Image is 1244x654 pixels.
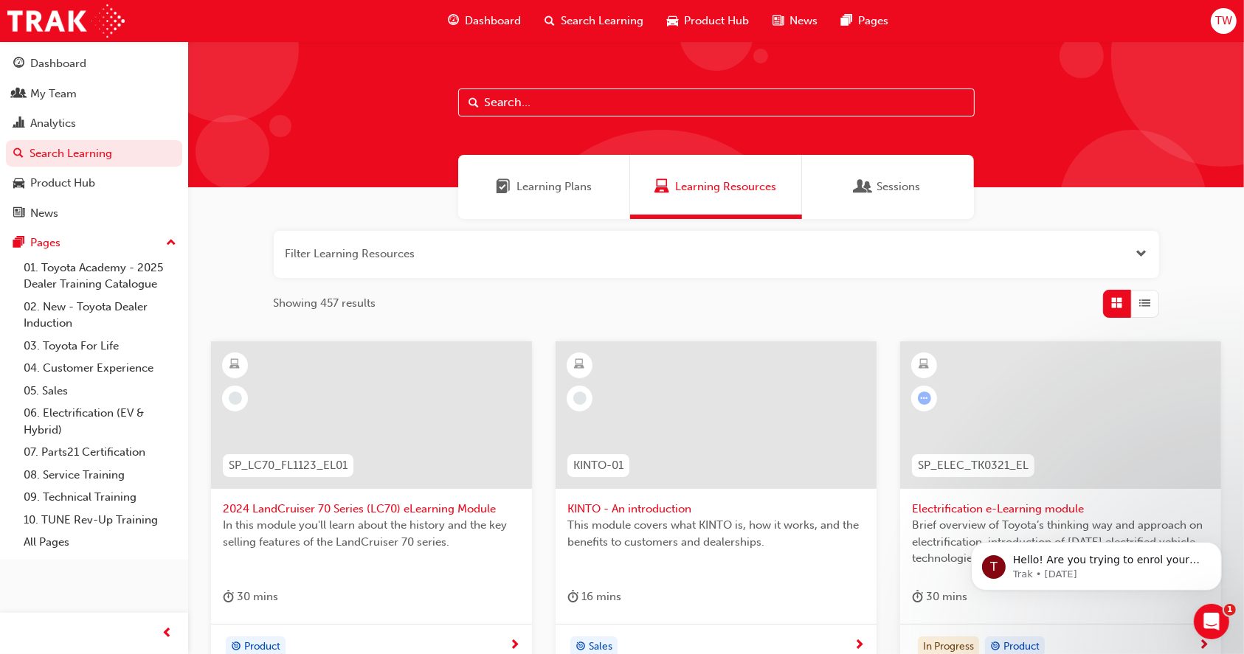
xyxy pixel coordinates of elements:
[1139,295,1150,312] span: List
[561,13,643,29] span: Search Learning
[567,501,865,518] span: KINTO - An introduction
[949,511,1244,614] iframe: Intercom notifications message
[667,12,678,30] span: car-icon
[573,457,623,474] span: KINTO-01
[1215,13,1232,29] span: TW
[567,588,578,606] span: duration-icon
[18,509,182,532] a: 10. TUNE Rev-Up Training
[789,13,818,29] span: News
[162,625,173,643] span: prev-icon
[436,6,533,36] a: guage-iconDashboard
[13,88,24,101] span: people-icon
[912,588,923,606] span: duration-icon
[6,229,182,257] button: Pages
[465,13,521,29] span: Dashboard
[533,6,655,36] a: search-iconSearch Learning
[858,13,888,29] span: Pages
[30,55,86,72] div: Dashboard
[230,355,241,375] span: learningResourceType_ELEARNING-icon
[223,588,234,606] span: duration-icon
[573,392,587,405] span: learningRecordVerb_NONE-icon
[918,392,931,405] span: learningRecordVerb_ATTEMPT-icon
[773,12,784,30] span: news-icon
[448,12,459,30] span: guage-icon
[802,155,974,219] a: SessionsSessions
[1111,295,1122,312] span: Grid
[509,639,520,653] span: next-icon
[13,58,24,71] span: guage-icon
[1198,639,1209,653] span: next-icon
[18,441,182,464] a: 07. Parts21 Certification
[912,517,1209,567] span: Brief overview of Toyota’s thinking way and approach on electrification, introduction of [DATE] e...
[567,588,621,606] div: 16 mins
[30,86,77,102] div: My Team
[7,4,125,38] img: Trak
[13,177,24,190] span: car-icon
[841,12,852,30] span: pages-icon
[18,335,182,358] a: 03. Toyota For Life
[18,357,182,380] a: 04. Customer Experience
[856,178,871,195] span: Sessions
[18,486,182,509] a: 09. Technical Training
[6,140,182,167] a: Search Learning
[545,12,555,30] span: search-icon
[6,110,182,137] a: Analytics
[30,175,95,192] div: Product Hub
[516,178,592,195] span: Learning Plans
[655,6,761,36] a: car-iconProduct Hub
[1136,246,1147,262] button: Open the filter
[567,517,865,550] span: This module covers what KINTO is, how it works, and the benefits to customers and dealerships.
[13,237,24,250] span: pages-icon
[18,380,182,403] a: 05. Sales
[30,234,61,251] div: Pages
[575,355,585,375] span: learningResourceType_ELEARNING-icon
[274,295,376,312] span: Showing 457 results
[1211,8,1237,34] button: TW
[458,88,975,116] input: Search...
[684,13,749,29] span: Product Hub
[912,588,967,606] div: 30 mins
[829,6,900,36] a: pages-iconPages
[30,115,76,132] div: Analytics
[30,205,58,222] div: News
[13,207,24,220] span: news-icon
[458,155,630,219] a: Learning PlansLearning Plans
[18,296,182,335] a: 02. New - Toyota Dealer Induction
[676,178,777,195] span: Learning Resources
[6,47,182,229] button: DashboardMy TeamAnalyticsSearch LearningProduct HubNews
[655,178,670,195] span: Learning Resources
[469,94,480,111] span: Search
[877,178,920,195] span: Sessions
[6,50,182,77] a: Dashboard
[630,155,802,219] a: Learning ResourcesLearning Resources
[18,402,182,441] a: 06. Electrification (EV & Hybrid)
[919,355,930,375] span: learningResourceType_ELEARNING-icon
[18,464,182,487] a: 08. Service Training
[1224,604,1236,616] span: 1
[13,147,24,161] span: search-icon
[918,457,1029,474] span: SP_ELEC_TK0321_EL
[223,588,278,606] div: 30 mins
[6,200,182,227] a: News
[912,501,1209,518] span: Electrification e-Learning module
[18,531,182,554] a: All Pages
[496,178,511,195] span: Learning Plans
[229,392,242,405] span: learningRecordVerb_NONE-icon
[6,170,182,197] a: Product Hub
[13,117,24,131] span: chart-icon
[761,6,829,36] a: news-iconNews
[18,257,182,296] a: 01. Toyota Academy - 2025 Dealer Training Catalogue
[229,457,348,474] span: SP_LC70_FL1123_EL01
[223,501,520,518] span: 2024 LandCruiser 70 Series (LC70) eLearning Module
[223,517,520,550] span: In this module you'll learn about the history and the key selling features of the LandCruiser 70 ...
[1194,604,1229,639] iframe: Intercom live chat
[6,80,182,108] a: My Team
[854,639,865,653] span: next-icon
